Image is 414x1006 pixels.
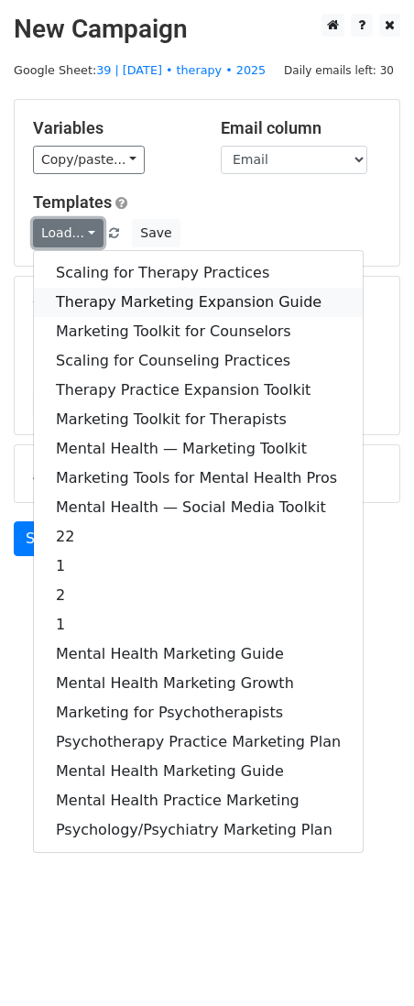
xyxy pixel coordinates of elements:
a: Psychotherapy Practice Marketing Plan [34,727,363,757]
a: 2 [34,581,363,610]
a: Mental Health Marketing Guide [34,757,363,786]
h5: Email column [221,118,381,138]
a: Scaling for Counseling Practices [34,346,363,376]
iframe: Chat Widget [322,918,414,1006]
a: 39 | [DATE] • therapy • 2025 [96,63,266,77]
a: Marketing Toolkit for Therapists [34,405,363,434]
a: Scaling for Therapy Practices [34,258,363,288]
a: Mental Health Marketing Growth [34,669,363,698]
a: 1 [34,552,363,581]
a: Mental Health Marketing Guide [34,640,363,669]
a: Marketing Tools for Mental Health Pros [34,464,363,493]
a: Send [14,521,74,556]
a: Therapy Practice Expansion Toolkit [34,376,363,405]
a: Therapy Marketing Expansion Guide [34,288,363,317]
a: Templates [33,192,112,212]
a: Mental Health Practice Marketing [34,786,363,815]
small: Google Sheet: [14,63,266,77]
a: Marketing for Psychotherapists [34,698,363,727]
a: Marketing Toolkit for Counselors [34,317,363,346]
a: Load... [33,219,103,247]
button: Save [132,219,180,247]
h2: New Campaign [14,14,400,45]
a: 22 [34,522,363,552]
a: 1 [34,610,363,640]
a: Psychology/Psychiatry Marketing Plan [34,815,363,845]
a: Mental Health — Marketing Toolkit [34,434,363,464]
h5: Variables [33,118,193,138]
a: Daily emails left: 30 [278,63,400,77]
span: Daily emails left: 30 [278,60,400,81]
a: Copy/paste... [33,146,145,174]
a: Mental Health — Social Media Toolkit [34,493,363,522]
